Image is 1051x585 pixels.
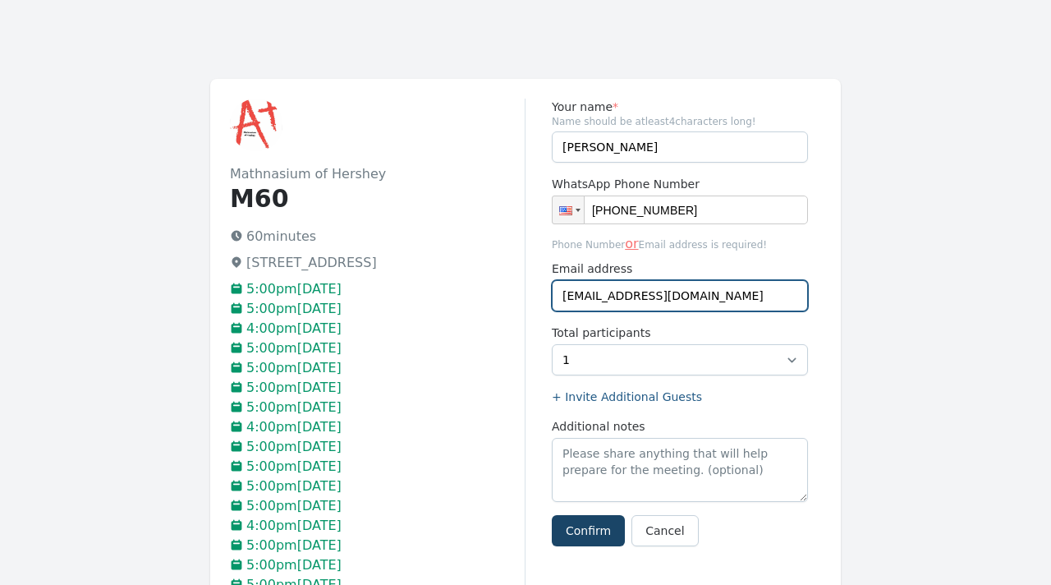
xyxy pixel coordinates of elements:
label: Additional notes [552,418,808,435]
p: 5:00pm[DATE] [230,378,525,398]
p: 4:00pm[DATE] [230,319,525,339]
input: Enter name (required) [552,131,808,163]
label: WhatsApp Phone Number [552,176,808,192]
p: 5:00pm[DATE] [230,299,525,319]
label: + Invite Additional Guests [552,389,808,405]
p: 5:00pm[DATE] [230,398,525,417]
p: 5:00pm[DATE] [230,339,525,358]
p: 5:00pm[DATE] [230,437,525,457]
p: 5:00pm[DATE] [230,358,525,378]
input: 1 (702) 123-4567 [552,196,808,224]
span: Name should be atleast 4 characters long! [552,115,808,128]
p: 4:00pm[DATE] [230,417,525,437]
p: 5:00pm[DATE] [230,536,525,555]
span: [STREET_ADDRESS] [246,255,377,270]
span: or [625,236,638,251]
span: Phone Number Email address is required! [552,234,808,254]
p: 60 minutes [230,227,525,246]
h1: M60 [230,184,525,214]
p: 4:00pm[DATE] [230,516,525,536]
h2: Mathnasium of Hershey [230,164,525,184]
div: United States: + 1 [553,196,584,223]
p: 5:00pm[DATE] [230,457,525,477]
label: Email address [552,260,808,277]
label: Your name [552,99,808,115]
a: Cancel [631,515,698,546]
input: you@example.com [552,280,808,311]
label: Total participants [552,325,808,341]
img: Mathnasium of Hershey [230,99,282,151]
p: 5:00pm[DATE] [230,555,525,575]
p: 5:00pm[DATE] [230,279,525,299]
p: 5:00pm[DATE] [230,496,525,516]
p: 5:00pm[DATE] [230,477,525,496]
button: Confirm [552,515,625,546]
